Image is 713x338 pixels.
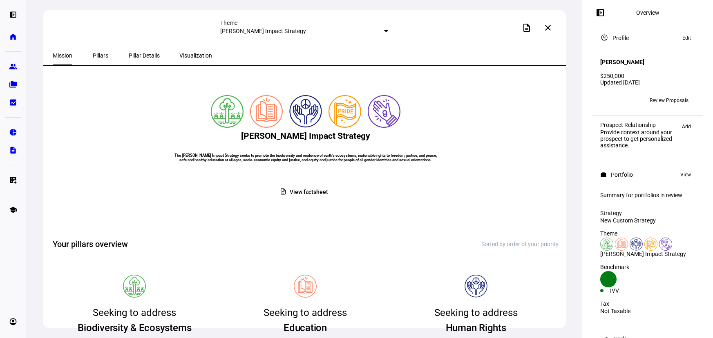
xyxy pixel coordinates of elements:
[53,238,128,250] h2: Your pillars overview
[680,170,691,180] span: View
[481,241,559,247] div: Sorted by order of your priority
[543,23,553,33] mat-icon: close
[611,171,633,178] div: Portfolio
[5,142,21,158] a: description
[600,308,695,314] div: Not Taxable
[600,129,678,149] div: Provide context around your prospect to get personalized assistance.
[600,33,608,42] mat-icon: account_circle
[289,95,322,128] img: humanRights.colored.svg
[682,33,691,43] span: Edit
[678,33,695,43] button: Edit
[9,80,17,89] eth-mat-symbol: folder_copy
[123,275,146,298] img: Pillar icon
[600,238,613,251] img: deforestation.colored.svg
[9,98,17,107] eth-mat-symbol: bid_landscape
[5,58,21,75] a: group
[659,238,672,251] img: poverty.colored.svg
[9,206,17,214] eth-mat-symbol: school
[279,188,287,195] mat-icon: description
[682,122,691,131] span: Add
[465,275,487,298] img: Pillar icon
[446,321,506,334] div: Human Rights
[650,94,688,107] span: Review Proposals
[610,287,648,294] div: IVV
[9,176,17,184] eth-mat-symbol: list_alt_add
[600,192,695,198] div: Summary for portfolios in review
[93,53,108,58] span: Pillars
[678,122,695,131] button: Add
[600,59,644,65] h4: [PERSON_NAME]
[5,124,21,140] a: pie_chart
[600,170,695,180] eth-panel-overview-card-header: Portfolio
[290,184,328,200] span: View factsheet
[129,53,160,58] span: Pillar Details
[9,128,17,136] eth-mat-symbol: pie_chart
[612,35,629,41] div: Profile
[53,53,72,58] span: Mission
[630,238,643,251] img: humanRights.colored.svg
[294,275,317,298] img: Pillar icon
[600,73,695,79] div: $250,000
[595,8,605,18] mat-icon: left_panel_open
[600,122,678,128] div: Prospect Relationship
[173,153,438,162] h6: The [PERSON_NAME] Impact Strategy seeks to promote the biodiversity and resilience of earth’s eco...
[273,184,338,200] button: View factsheet
[603,98,610,103] span: BB
[643,94,695,107] button: Review Proposals
[368,95,400,128] img: poverty.colored.svg
[241,131,370,141] h2: [PERSON_NAME] Impact Strategy
[600,251,695,257] div: [PERSON_NAME] Impact Strategy
[9,11,17,19] eth-mat-symbol: left_panel_open
[9,62,17,71] eth-mat-symbol: group
[264,304,347,321] div: Seeking to address
[93,304,176,321] div: Seeking to address
[522,23,532,33] mat-icon: description
[600,217,695,224] div: New Custom Strategy
[284,321,327,334] div: Education
[5,76,21,93] a: folder_copy
[600,264,695,270] div: Benchmark
[636,9,659,16] div: Overview
[600,33,695,43] eth-panel-overview-card-header: Profile
[211,95,244,128] img: deforestation.colored.svg
[600,210,695,216] div: Strategy
[220,20,388,26] div: Theme
[9,33,17,41] eth-mat-symbol: home
[220,28,306,34] mat-select-trigger: [PERSON_NAME] Impact Strategy
[9,146,17,154] eth-mat-symbol: description
[600,230,695,237] div: Theme
[78,321,191,334] div: Biodiversity & Ecosystems
[179,53,212,58] span: Visualization
[5,29,21,45] a: home
[329,95,361,128] img: lgbtqJustice.colored.svg
[600,171,607,178] mat-icon: work
[250,95,283,128] img: education.colored.svg
[676,170,695,180] button: View
[600,79,695,86] div: Updated [DATE]
[9,318,17,326] eth-mat-symbol: account_circle
[434,304,518,321] div: Seeking to address
[644,238,657,251] img: lgbtqJustice.colored.svg
[5,94,21,111] a: bid_landscape
[600,300,695,307] div: Tax
[615,238,628,251] img: education.colored.svg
